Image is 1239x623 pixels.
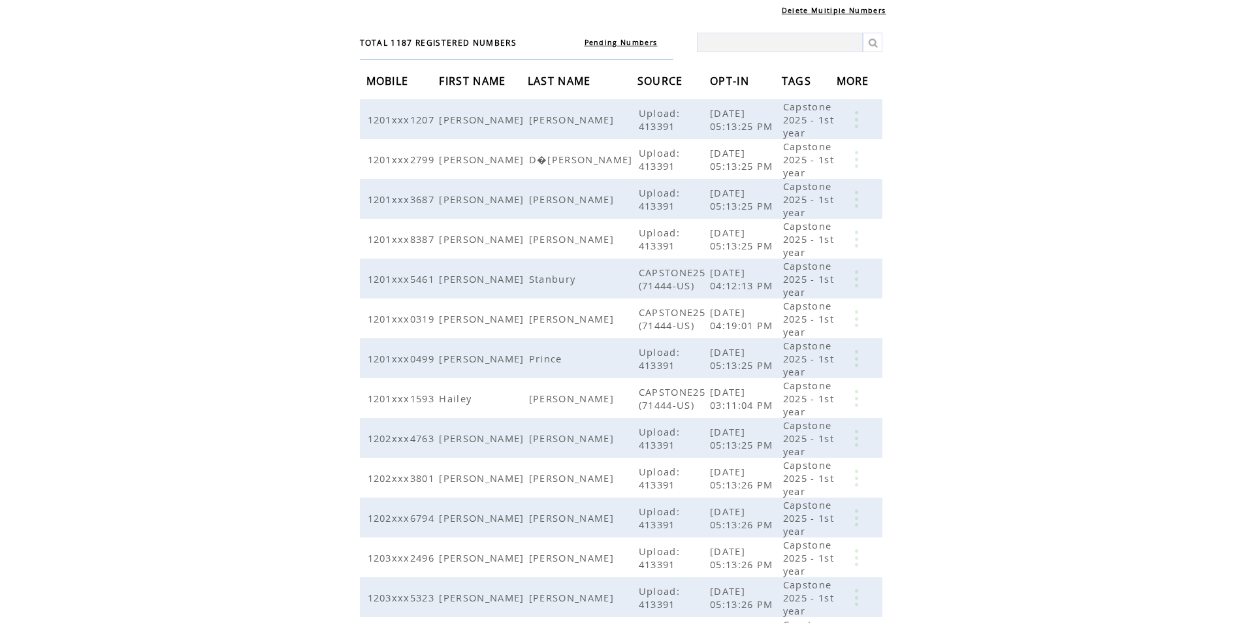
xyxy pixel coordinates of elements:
[783,219,834,259] span: Capstone 2025 - 1st year
[529,591,617,604] span: [PERSON_NAME]
[782,6,886,15] a: Delete Multiple Numbers
[439,392,475,405] span: Hailey
[783,259,834,298] span: Capstone 2025 - 1st year
[783,339,834,378] span: Capstone 2025 - 1st year
[710,505,777,531] span: [DATE] 05:13:26 PM
[368,272,438,285] span: 1201xxx5461
[710,545,777,571] span: [DATE] 05:13:26 PM
[368,113,438,126] span: 1201xxx1207
[368,153,438,166] span: 1201xxx2799
[637,71,686,95] span: SOURCE
[528,76,594,84] a: LAST NAME
[783,578,834,617] span: Capstone 2025 - 1st year
[368,551,438,564] span: 1203xxx2496
[639,505,680,531] span: Upload: 413391
[639,106,680,133] span: Upload: 413391
[639,226,680,252] span: Upload: 413391
[639,584,680,611] span: Upload: 413391
[783,100,834,139] span: Capstone 2025 - 1st year
[710,465,777,491] span: [DATE] 05:13:26 PM
[585,38,658,47] a: Pending Numbers
[529,551,617,564] span: [PERSON_NAME]
[439,591,527,604] span: [PERSON_NAME]
[439,232,527,246] span: [PERSON_NAME]
[783,379,834,418] span: Capstone 2025 - 1st year
[529,352,566,365] span: Prince
[639,266,705,292] span: CAPSTONE25 (71444-US)
[783,140,834,179] span: Capstone 2025 - 1st year
[782,71,814,95] span: TAGS
[710,425,777,451] span: [DATE] 05:13:25 PM
[368,312,438,325] span: 1201xxx0319
[368,511,438,524] span: 1202xxx6794
[529,392,617,405] span: [PERSON_NAME]
[783,538,834,577] span: Capstone 2025 - 1st year
[710,106,777,133] span: [DATE] 05:13:25 PM
[439,352,527,365] span: [PERSON_NAME]
[710,584,777,611] span: [DATE] 05:13:26 PM
[368,193,438,206] span: 1201xxx3687
[368,591,438,604] span: 1203xxx5323
[710,345,777,372] span: [DATE] 05:13:25 PM
[783,299,834,338] span: Capstone 2025 - 1st year
[710,71,752,95] span: OPT-IN
[439,432,527,445] span: [PERSON_NAME]
[783,458,834,498] span: Capstone 2025 - 1st year
[639,146,680,172] span: Upload: 413391
[528,71,594,95] span: LAST NAME
[529,432,617,445] span: [PERSON_NAME]
[782,76,814,84] a: TAGS
[529,511,617,524] span: [PERSON_NAME]
[439,312,527,325] span: [PERSON_NAME]
[639,385,705,411] span: CAPSTONE25 (71444-US)
[639,306,705,332] span: CAPSTONE25 (71444-US)
[710,226,777,252] span: [DATE] 05:13:25 PM
[710,266,777,292] span: [DATE] 04:12:13 PM
[366,71,412,95] span: MOBILE
[439,153,527,166] span: [PERSON_NAME]
[710,385,777,411] span: [DATE] 03:11:04 PM
[837,71,873,95] span: MORE
[360,37,517,48] span: TOTAL 1187 REGISTERED NUMBERS
[710,146,777,172] span: [DATE] 05:13:25 PM
[439,71,509,95] span: FIRST NAME
[439,76,509,84] a: FIRST NAME
[639,345,680,372] span: Upload: 413391
[639,425,680,451] span: Upload: 413391
[368,392,438,405] span: 1201xxx1593
[639,465,680,491] span: Upload: 413391
[366,76,412,84] a: MOBILE
[783,180,834,219] span: Capstone 2025 - 1st year
[529,153,636,166] span: D�[PERSON_NAME]
[710,186,777,212] span: [DATE] 05:13:25 PM
[783,419,834,458] span: Capstone 2025 - 1st year
[439,471,527,485] span: [PERSON_NAME]
[368,471,438,485] span: 1202xxx3801
[637,76,686,84] a: SOURCE
[368,432,438,445] span: 1202xxx4763
[639,545,680,571] span: Upload: 413391
[710,76,752,84] a: OPT-IN
[529,471,617,485] span: [PERSON_NAME]
[439,193,527,206] span: [PERSON_NAME]
[710,306,777,332] span: [DATE] 04:19:01 PM
[529,312,617,325] span: [PERSON_NAME]
[639,186,680,212] span: Upload: 413391
[439,511,527,524] span: [PERSON_NAME]
[529,113,617,126] span: [PERSON_NAME]
[439,551,527,564] span: [PERSON_NAME]
[368,232,438,246] span: 1201xxx8387
[439,113,527,126] span: [PERSON_NAME]
[783,498,834,537] span: Capstone 2025 - 1st year
[529,232,617,246] span: [PERSON_NAME]
[529,193,617,206] span: [PERSON_NAME]
[368,352,438,365] span: 1201xxx0499
[529,272,579,285] span: Stanbury
[439,272,527,285] span: [PERSON_NAME]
